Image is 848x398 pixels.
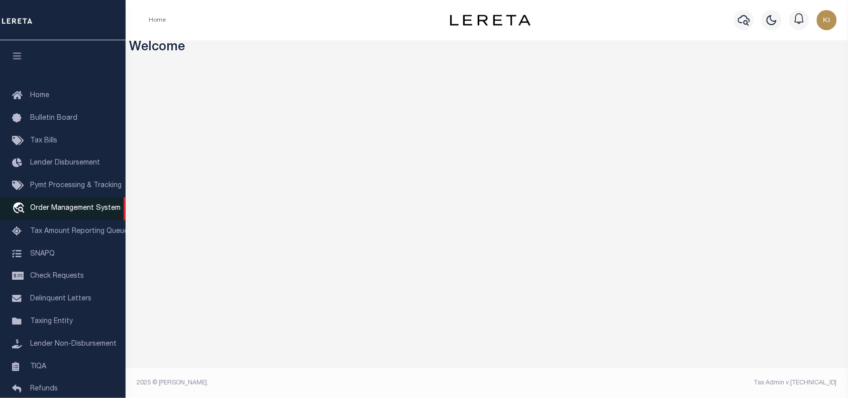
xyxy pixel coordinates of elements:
[30,295,91,302] span: Delinquent Letters
[30,363,46,370] span: TIQA
[30,228,128,235] span: Tax Amount Reporting Queue
[12,202,28,215] i: travel_explore
[817,10,837,30] img: svg+xml;base64,PHN2ZyB4bWxucz0iaHR0cDovL3d3dy53My5vcmcvMjAwMC9zdmciIHBvaW50ZXItZXZlbnRzPSJub25lIi...
[30,182,122,189] span: Pymt Processing & Tracking
[30,273,84,280] span: Check Requests
[30,341,117,348] span: Lender Non-Disbursement
[30,385,58,392] span: Refunds
[30,137,57,144] span: Tax Bills
[30,318,73,325] span: Taxing Entity
[494,378,837,387] div: Tax Admin v.[TECHNICAL_ID]
[30,160,100,167] span: Lender Disbursement
[30,250,55,257] span: SNAPQ
[30,92,49,99] span: Home
[130,40,844,56] h3: Welcome
[30,205,121,212] span: Order Management System
[30,115,77,122] span: Bulletin Board
[130,378,487,387] div: 2025 © [PERSON_NAME].
[450,15,531,26] img: logo-dark.svg
[149,16,166,25] li: Home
